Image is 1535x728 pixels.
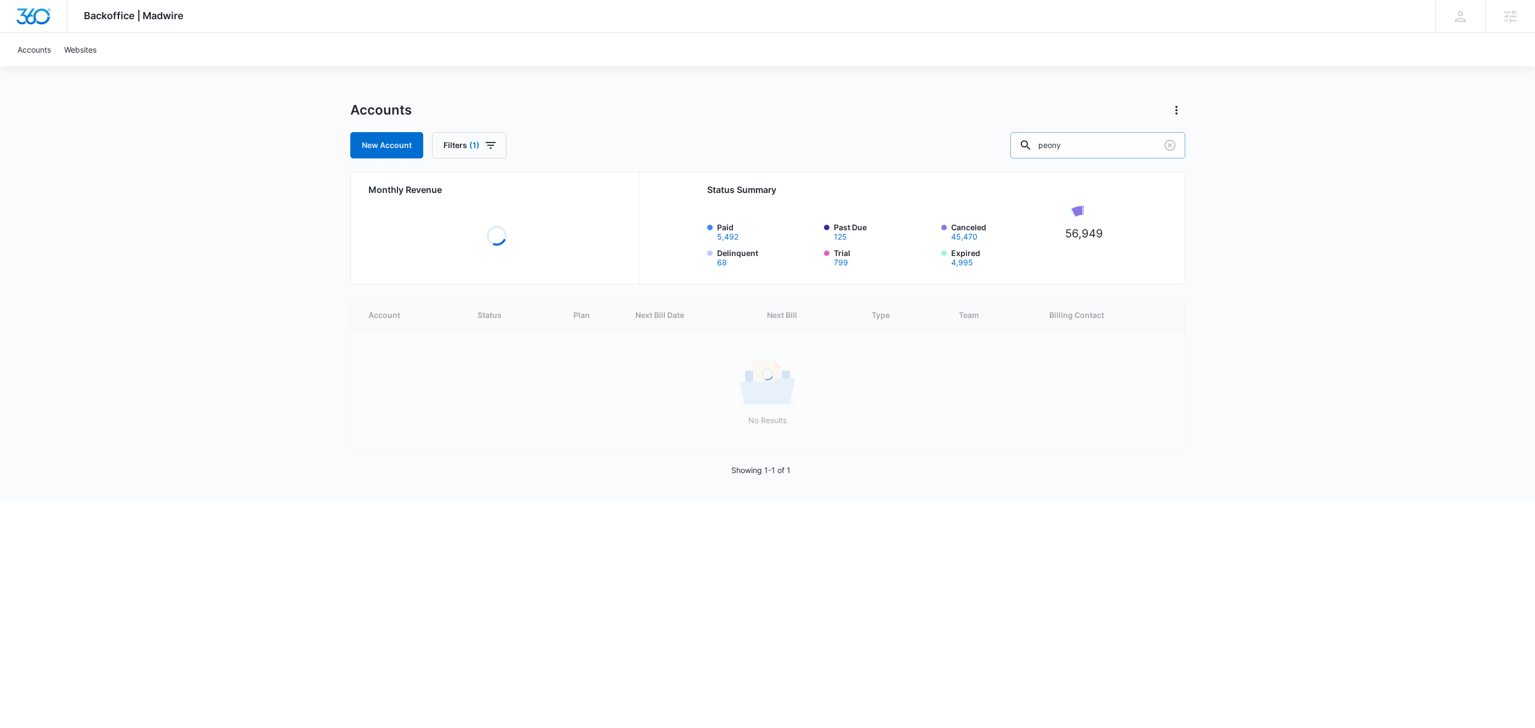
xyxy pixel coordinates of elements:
button: Trial [834,259,848,266]
label: Canceled [951,221,1052,241]
button: Actions [1168,101,1185,119]
button: Delinquent [717,259,727,266]
p: Showing 1-1 of 1 [731,464,791,476]
h2: Status Summary [707,183,1112,196]
label: Past Due [834,221,935,241]
button: Canceled [951,233,977,241]
button: Clear [1161,136,1179,154]
button: Paid [717,233,738,241]
tspan: 56,949 [1065,226,1103,240]
label: Expired [951,247,1052,266]
a: New Account [350,132,423,158]
label: Delinquent [717,247,818,266]
button: Filters(1) [432,132,507,158]
input: Search [1010,132,1185,158]
a: Websites [58,33,103,66]
button: Expired [951,259,973,266]
h1: Accounts [350,102,412,118]
span: Backoffice | Madwire [84,10,184,21]
label: Trial [834,247,935,266]
span: (1) [469,141,480,149]
h2: Monthly Revenue [368,183,626,196]
label: Paid [717,221,818,241]
a: Accounts [11,33,58,66]
button: Past Due [834,233,847,241]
